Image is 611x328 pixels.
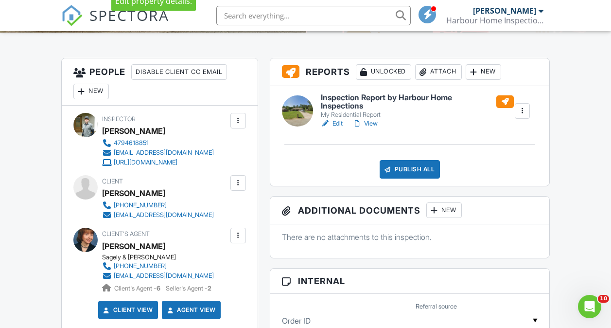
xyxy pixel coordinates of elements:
[157,285,160,292] strong: 6
[598,295,609,303] span: 10
[61,5,83,26] img: The Best Home Inspection Software - Spectora
[89,5,169,25] span: SPECTORA
[102,210,214,220] a: [EMAIL_ADDRESS][DOMAIN_NAME]
[102,138,214,148] a: 4794618851
[466,64,501,80] div: New
[216,6,411,25] input: Search everything...
[102,254,222,261] div: Sagely & [PERSON_NAME]
[102,305,153,315] a: Client View
[102,158,214,167] a: [URL][DOMAIN_NAME]
[208,285,211,292] strong: 2
[73,84,109,99] div: New
[102,148,214,158] a: [EMAIL_ADDRESS][DOMAIN_NAME]
[102,186,165,200] div: [PERSON_NAME]
[114,211,214,219] div: [EMAIL_ADDRESS][DOMAIN_NAME]
[62,58,258,106] h3: People
[102,178,123,185] span: Client
[282,232,538,242] p: There are no attachments to this inspection.
[321,93,514,119] a: Inspection Report by Harbour Home Inspections My Residential Report
[166,285,211,292] span: Seller's Agent -
[131,64,227,80] div: Disable Client CC Email
[282,315,311,326] label: Order ID
[578,295,601,318] iframe: Intercom live chat
[270,197,550,224] h3: Additional Documents
[114,149,214,157] div: [EMAIL_ADDRESS][DOMAIN_NAME]
[102,261,214,271] a: [PHONE_NUMBER]
[352,119,378,128] a: View
[270,58,550,86] h3: Reports
[356,64,411,80] div: Unlocked
[114,201,167,209] div: [PHONE_NUMBER]
[61,13,169,34] a: SPECTORA
[380,160,440,179] div: Publish All
[102,271,214,281] a: [EMAIL_ADDRESS][DOMAIN_NAME]
[321,119,343,128] a: Edit
[102,124,165,138] div: [PERSON_NAME]
[321,111,514,119] div: My Residential Report
[415,64,462,80] div: Attach
[426,202,462,218] div: New
[416,302,457,311] label: Referral source
[114,159,177,166] div: [URL][DOMAIN_NAME]
[102,239,165,254] a: [PERSON_NAME]
[473,6,536,16] div: [PERSON_NAME]
[114,272,214,280] div: [EMAIL_ADDRESS][DOMAIN_NAME]
[102,115,136,123] span: Inspector
[114,139,149,147] div: 4794618851
[102,230,150,237] span: Client's Agent
[165,305,215,315] a: Agent View
[114,285,162,292] span: Client's Agent -
[102,200,214,210] a: [PHONE_NUMBER]
[446,16,543,25] div: Harbour Home Inspections
[321,93,514,110] h6: Inspection Report by Harbour Home Inspections
[114,262,167,270] div: [PHONE_NUMBER]
[270,269,550,294] h3: Internal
